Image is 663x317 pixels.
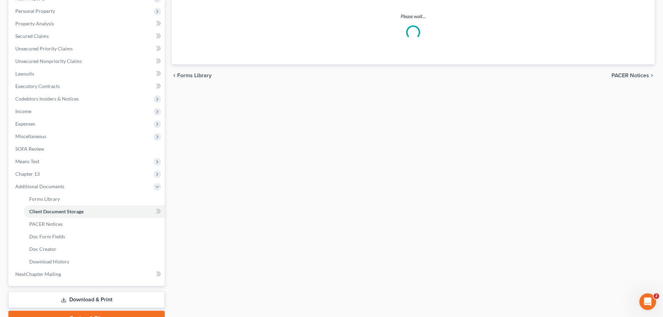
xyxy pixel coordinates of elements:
span: Unsecured Priority Claims [15,46,73,51]
a: Forms Library [24,193,165,205]
span: Miscellaneous [15,133,46,139]
span: Secured Claims [15,33,49,39]
span: Personal Property [15,8,55,14]
a: Download History [24,255,165,268]
a: Download & Print [8,292,165,308]
a: Doc Form Fields [24,230,165,243]
a: Lawsuits [10,68,165,80]
a: Client Document Storage [24,205,165,218]
i: chevron_left [172,73,177,78]
a: Unsecured Priority Claims [10,42,165,55]
button: PACER Notices chevron_right [611,73,655,78]
a: Secured Claims [10,30,165,42]
iframe: Intercom live chat [639,293,656,310]
span: Codebtors Insiders & Notices [15,96,79,102]
span: NextChapter Mailing [15,271,61,277]
span: Means Test [15,158,39,164]
a: Executory Contracts [10,80,165,93]
i: chevron_right [649,73,655,78]
span: Income [15,108,31,114]
a: Unsecured Nonpriority Claims [10,55,165,68]
span: Property Analysis [15,21,54,26]
span: Forms Library [29,196,60,202]
span: Download History [29,259,69,264]
span: Forms Library [177,73,212,78]
span: Additional Documents [15,183,64,189]
span: PACER Notices [611,73,649,78]
p: Please wait... [181,13,645,20]
a: Property Analysis [10,17,165,30]
a: NextChapter Mailing [10,268,165,280]
span: PACER Notices [29,221,63,227]
a: Doc Creator [24,243,165,255]
span: Doc Creator [29,246,56,252]
span: Expenses [15,121,35,127]
span: 2 [654,293,659,299]
a: PACER Notices [24,218,165,230]
button: chevron_left Forms Library [172,73,212,78]
span: Unsecured Nonpriority Claims [15,58,82,64]
span: Client Document Storage [29,208,84,214]
span: Executory Contracts [15,83,60,89]
span: Lawsuits [15,71,34,77]
a: SOFA Review [10,143,165,155]
span: Doc Form Fields [29,233,65,239]
span: Chapter 13 [15,171,40,177]
span: SOFA Review [15,146,44,152]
